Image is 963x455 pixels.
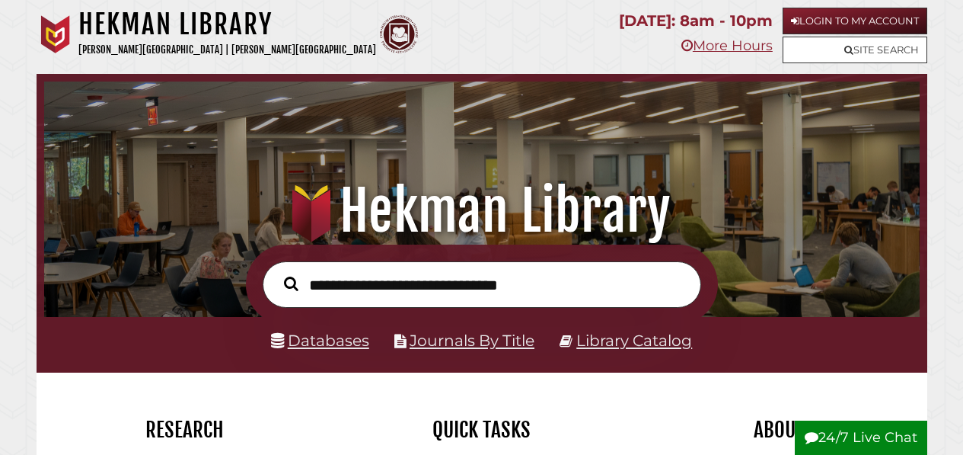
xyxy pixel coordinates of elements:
h2: About [642,417,916,443]
h2: Quick Tasks [345,417,619,443]
h1: Hekman Library [78,8,376,41]
button: Search [276,273,306,295]
img: Calvin Theological Seminary [380,15,418,53]
p: [PERSON_NAME][GEOGRAPHIC_DATA] | [PERSON_NAME][GEOGRAPHIC_DATA] [78,41,376,59]
a: Library Catalog [576,331,692,350]
h1: Hekman Library [58,178,904,245]
a: More Hours [681,37,773,54]
i: Search [284,276,298,291]
a: Journals By Title [410,331,534,350]
p: [DATE]: 8am - 10pm [619,8,773,34]
a: Login to My Account [783,8,927,34]
img: Calvin University [37,15,75,53]
a: Databases [271,331,369,350]
a: Site Search [783,37,927,63]
h2: Research [48,417,322,443]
